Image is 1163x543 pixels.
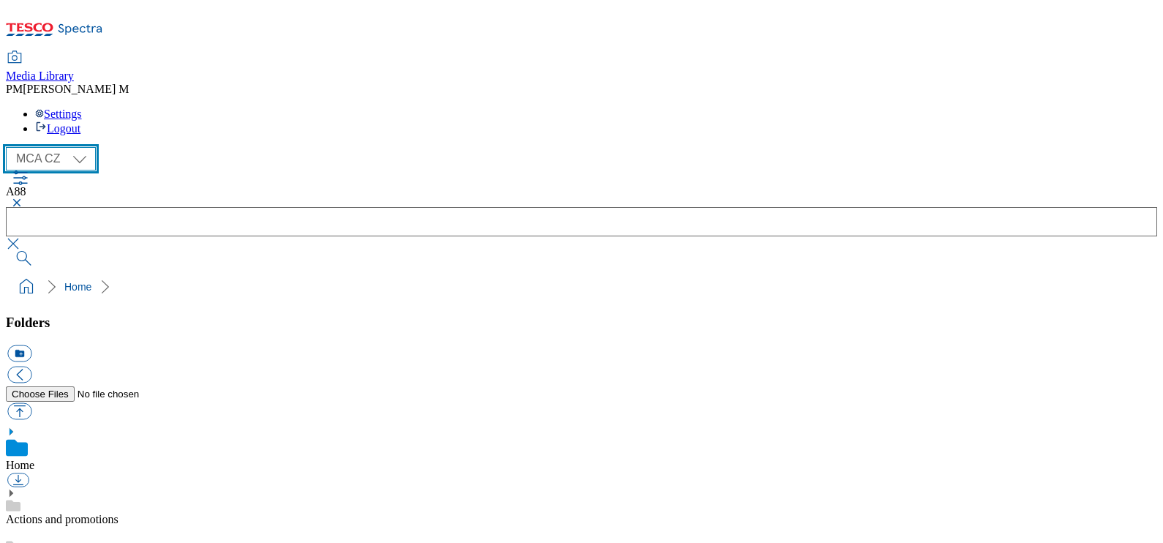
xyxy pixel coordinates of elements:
a: home [15,275,38,299]
a: Logout [35,122,80,135]
a: Actions and promotions [6,513,118,525]
span: PM [6,83,23,95]
a: Settings [35,108,82,120]
span: [PERSON_NAME] M [23,83,129,95]
span: A88 [6,185,26,198]
nav: breadcrumb [6,273,1157,301]
h3: Folders [6,315,1157,331]
a: Media Library [6,52,74,83]
a: Home [6,459,34,471]
a: Home [64,281,91,293]
span: Media Library [6,70,74,82]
